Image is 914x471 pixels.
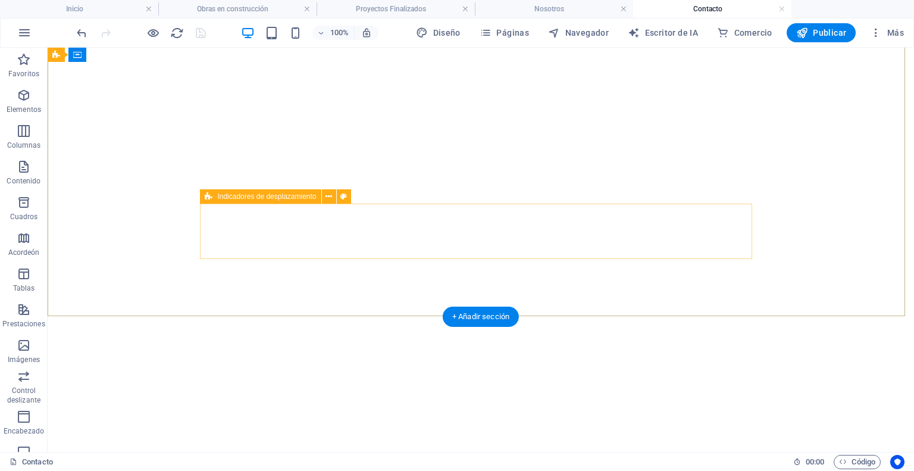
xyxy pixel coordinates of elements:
font: Encabezado [4,427,44,435]
button: Diseño [411,23,465,42]
button: Comercio [712,23,777,42]
font: Navegador [565,28,609,38]
i: Al redimensionar, ajustar el nivel de zoom automáticamente para ajustarse al dispositivo elegido. [361,27,372,38]
button: Código [834,455,881,469]
font: Indicadores de desplazamiento [217,192,316,201]
button: deshacer [74,26,89,40]
font: Más [887,28,904,38]
font: 100% [330,28,349,37]
i: Volver a cargar página [170,26,184,40]
button: Centrados en el usuario [890,455,904,469]
button: Escritor de IA [623,23,703,42]
font: Favoritos [8,70,39,78]
font: Obras en construcción [197,5,268,13]
a: Haz clic para cancelar la selección y doble clic para abrir páginas. [10,455,53,469]
button: Más [865,23,909,42]
button: 100% [312,26,355,40]
div: Diseño (Ctrl+Alt+Y) [411,23,465,42]
font: Imágenes [8,355,40,364]
font: Contacto [693,5,722,13]
font: Escritor de IA [645,28,699,38]
font: Contacto [22,457,53,466]
font: Prestaciones [2,320,45,328]
button: recargar [170,26,184,40]
font: Código [852,457,875,466]
font: Cuadros [10,213,38,221]
font: Elementos [7,105,41,114]
button: Navegador [543,23,613,42]
font: Comercio [734,28,772,38]
font: Proyectos Finalizados [356,5,426,13]
i: Deshacer: Cambiar color de superposición (Ctrl+Z) [75,26,89,40]
font: Acordeón [8,248,40,257]
font: Columnas [7,141,41,149]
font: Publicar [813,28,846,38]
h6: Tiempo de la sesión [793,455,825,469]
button: Publicar [787,23,856,42]
div: + Añadir sección [443,307,519,327]
font: Inicio [66,5,83,13]
font: Nosotros [534,5,564,13]
font: Contenido [7,177,40,185]
font: 00:00 [806,457,824,466]
font: Tablas [13,284,35,292]
font: Control deslizante [7,386,40,404]
font: Páginas [496,28,529,38]
button: Páginas [475,23,534,42]
font: Diseño [433,28,461,38]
